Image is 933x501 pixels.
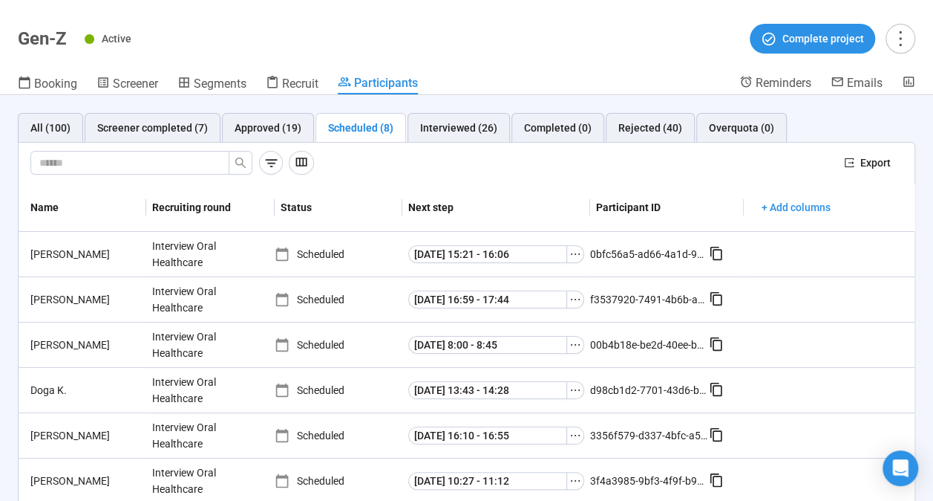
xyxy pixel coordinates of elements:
[709,120,774,136] div: Overquota (0)
[756,76,811,90] span: Reminders
[590,382,709,398] div: d98cb1d2-7701-43d6-ba06-a4b51de55363
[618,120,682,136] div: Rejected (40)
[235,120,301,136] div: Approved (19)
[750,195,842,219] button: + Add columns
[275,427,402,444] div: Scheduled
[24,337,146,353] div: [PERSON_NAME]
[414,427,509,444] span: [DATE] 16:10 - 16:55
[354,76,418,90] span: Participants
[782,30,864,47] span: Complete project
[146,277,258,322] div: Interview Oral Healthcare
[414,291,509,308] span: [DATE] 16:59 - 17:44
[275,291,402,308] div: Scheduled
[97,120,208,136] div: Screener completed (7)
[566,472,584,490] button: ellipsis
[590,337,709,353] div: 00b4b18e-be2d-40ee-ba2d-e5101ff0d89c
[566,245,584,263] button: ellipsis
[102,33,131,45] span: Active
[408,291,567,308] button: [DATE] 16:59 - 17:44
[590,184,744,232] th: Participant ID
[590,473,709,489] div: 3f4a3985-9bf3-4f9f-b9a0-3340997259da
[414,337,497,353] span: [DATE] 8:00 - 8:45
[229,151,252,175] button: search
[883,450,918,486] div: Open Intercom Messenger
[590,291,709,308] div: f3537920-7491-4b6b-a7a8-da4d61db0a8c
[569,294,581,306] span: ellipsis
[569,248,581,260] span: ellipsis
[146,184,274,232] th: Recruiting round
[860,155,891,171] span: Export
[275,246,402,262] div: Scheduled
[96,75,158,94] a: Screener
[146,413,258,458] div: Interview Oral Healthcare
[275,184,402,232] th: Status
[275,382,402,398] div: Scheduled
[408,427,567,445] button: [DATE] 16:10 - 16:55
[146,323,258,367] div: Interview Oral Healthcare
[524,120,592,136] div: Completed (0)
[566,291,584,308] button: ellipsis
[275,337,402,353] div: Scheduled
[847,76,883,90] span: Emails
[275,473,402,489] div: Scheduled
[590,427,709,444] div: 3356f579-d337-4bfc-a5c5-010c1e139754
[408,245,567,263] button: [DATE] 15:21 - 16:06
[569,475,581,487] span: ellipsis
[34,77,77,91] span: Booking
[566,427,584,445] button: ellipsis
[739,75,811,93] a: Reminders
[890,28,910,48] span: more
[24,382,146,398] div: Doga K.
[885,24,915,54] button: more
[146,368,258,413] div: Interview Oral Healthcare
[750,24,875,54] button: Complete project
[24,291,146,308] div: [PERSON_NAME]
[831,75,883,93] a: Emails
[24,473,146,489] div: [PERSON_NAME]
[328,120,393,136] div: Scheduled (8)
[566,381,584,399] button: ellipsis
[282,77,318,91] span: Recruit
[762,199,831,216] span: + Add columns
[402,184,590,232] th: Next step
[569,339,581,351] span: ellipsis
[24,246,146,262] div: [PERSON_NAME]
[566,336,584,354] button: ellipsis
[569,384,581,396] span: ellipsis
[18,28,67,49] h1: Gen-Z
[194,77,246,91] span: Segments
[569,430,581,442] span: ellipsis
[844,158,854,168] span: export
[338,75,418,94] a: Participants
[832,151,903,175] button: exportExport
[414,246,509,262] span: [DATE] 15:21 - 16:06
[420,120,497,136] div: Interviewed (26)
[590,246,709,262] div: 0bfc56a5-ad66-4a1d-915f-f7b5b5b6893b
[24,427,146,444] div: [PERSON_NAME]
[408,336,567,354] button: [DATE] 8:00 - 8:45
[408,381,567,399] button: [DATE] 13:43 - 14:28
[414,473,509,489] span: [DATE] 10:27 - 11:12
[19,184,146,232] th: Name
[177,75,246,94] a: Segments
[235,157,246,169] span: search
[146,232,258,277] div: Interview Oral Healthcare
[414,382,509,398] span: [DATE] 13:43 - 14:28
[266,75,318,94] a: Recruit
[113,77,158,91] span: Screener
[18,75,77,94] a: Booking
[408,472,567,490] button: [DATE] 10:27 - 11:12
[30,120,71,136] div: All (100)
